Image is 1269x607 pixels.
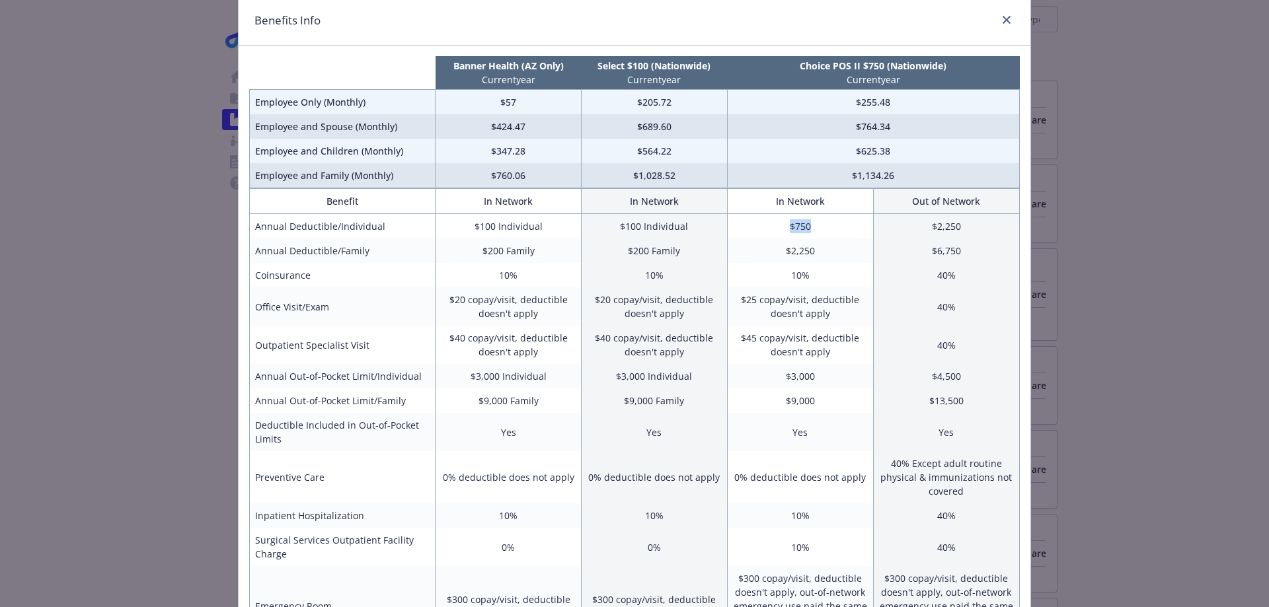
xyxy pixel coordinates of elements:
[436,287,582,326] td: $20 copay/visit, deductible doesn't apply
[581,163,727,188] td: $1,028.52
[581,326,727,364] td: $40 copay/visit, deductible doesn't apply
[250,139,436,163] td: Employee and Children (Monthly)
[250,287,436,326] td: Office Visit/Exam
[873,364,1019,388] td: $4,500
[581,528,727,566] td: 0%
[727,388,873,413] td: $9,000
[438,73,579,87] p: Current year
[873,287,1019,326] td: 40%
[436,451,582,503] td: 0% deductible does not apply
[584,59,724,73] p: Select $100 (Nationwide)
[436,263,582,287] td: 10%
[438,59,579,73] p: Banner Health (AZ Only)
[727,114,1019,139] td: $764.34
[436,114,582,139] td: $424.47
[999,12,1015,28] a: close
[730,59,1017,73] p: Choice POS II $750 (Nationwide)
[581,189,727,214] th: In Network
[873,238,1019,263] td: $6,750
[727,139,1019,163] td: $625.38
[727,263,873,287] td: 10%
[727,413,873,451] td: Yes
[581,451,727,503] td: 0% deductible does not apply
[436,238,582,263] td: $200 Family
[727,163,1019,188] td: $1,134.26
[581,139,727,163] td: $564.22
[581,114,727,139] td: $689.60
[250,189,436,214] th: Benefit
[727,503,873,528] td: 10%
[250,163,436,188] td: Employee and Family (Monthly)
[250,528,436,566] td: Surgical Services Outpatient Facility Charge
[873,263,1019,287] td: 40%
[250,364,436,388] td: Annual Out-of-Pocket Limit/Individual
[584,73,724,87] p: Current year
[873,528,1019,566] td: 40%
[250,413,436,451] td: Deductible Included in Out-of-Pocket Limits
[250,238,436,263] td: Annual Deductible/Family
[436,189,582,214] th: In Network
[581,413,727,451] td: Yes
[727,326,873,364] td: $45 copay/visit, deductible doesn't apply
[436,163,582,188] td: $760.06
[436,364,582,388] td: $3,000 Individual
[581,238,727,263] td: $200 Family
[436,139,582,163] td: $347.28
[250,503,436,528] td: Inpatient Hospitalization
[250,214,436,239] td: Annual Deductible/Individual
[727,451,873,503] td: 0% deductible does not apply
[727,90,1019,115] td: $255.48
[727,189,873,214] th: In Network
[436,214,582,239] td: $100 Individual
[250,56,436,90] th: intentionally left blank
[581,364,727,388] td: $3,000 Individual
[250,263,436,287] td: Coinsurance
[436,503,582,528] td: 10%
[581,503,727,528] td: 10%
[250,326,436,364] td: Outpatient Specialist Visit
[873,214,1019,239] td: $2,250
[436,413,582,451] td: Yes
[254,12,321,29] h1: Benefits Info
[727,528,873,566] td: 10%
[436,326,582,364] td: $40 copay/visit, deductible doesn't apply
[436,388,582,413] td: $9,000 Family
[873,451,1019,503] td: 40% Except adult routine physical & immunizations not covered
[727,238,873,263] td: $2,250
[873,388,1019,413] td: $13,500
[250,388,436,413] td: Annual Out-of-Pocket Limit/Family
[727,287,873,326] td: $25 copay/visit, deductible doesn't apply
[730,73,1017,87] p: Current year
[873,413,1019,451] td: Yes
[250,90,436,115] td: Employee Only (Monthly)
[581,388,727,413] td: $9,000 Family
[436,90,582,115] td: $57
[873,503,1019,528] td: 40%
[436,528,582,566] td: 0%
[250,114,436,139] td: Employee and Spouse (Monthly)
[581,90,727,115] td: $205.72
[873,326,1019,364] td: 40%
[581,263,727,287] td: 10%
[727,364,873,388] td: $3,000
[250,451,436,503] td: Preventive Care
[727,214,873,239] td: $750
[581,214,727,239] td: $100 Individual
[873,189,1019,214] th: Out of Network
[581,287,727,326] td: $20 copay/visit, deductible doesn't apply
